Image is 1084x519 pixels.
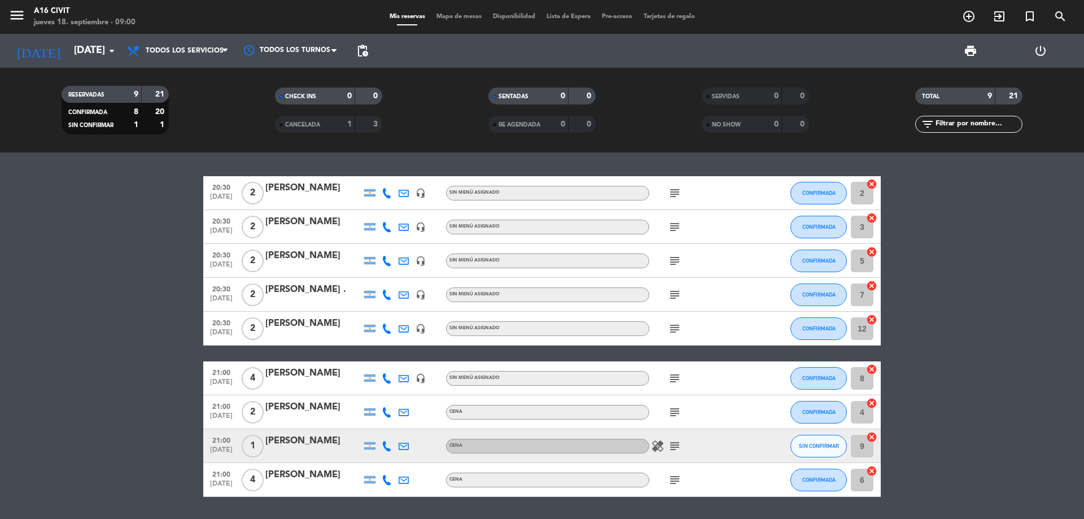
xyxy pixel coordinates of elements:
[800,120,807,128] strong: 0
[68,92,104,98] span: RESERVADAS
[668,372,681,385] i: subject
[866,178,877,190] i: cancel
[207,480,235,493] span: [DATE]
[449,409,462,414] span: Cena
[207,193,235,206] span: [DATE]
[668,220,681,234] i: subject
[449,376,500,380] span: Sin menú asignado
[866,314,877,325] i: cancel
[242,216,264,238] span: 2
[866,431,877,443] i: cancel
[790,250,847,272] button: CONFIRMADA
[155,90,167,98] strong: 21
[1023,10,1037,23] i: turned_in_not
[207,467,235,480] span: 21:00
[587,120,593,128] strong: 0
[790,284,847,306] button: CONFIRMADA
[866,465,877,477] i: cancel
[8,7,25,24] i: menu
[668,288,681,302] i: subject
[790,401,847,424] button: CONFIRMADA
[499,94,528,99] span: SENTADAS
[934,118,1022,130] input: Filtrar por nombre...
[242,469,264,491] span: 4
[347,120,352,128] strong: 1
[866,212,877,224] i: cancel
[790,182,847,204] button: CONFIRMADA
[207,282,235,295] span: 20:30
[668,439,681,453] i: subject
[561,120,565,128] strong: 0
[384,14,431,20] span: Mis reservas
[449,326,500,330] span: Sin menú asignado
[922,94,939,99] span: TOTAL
[265,215,361,229] div: [PERSON_NAME]
[285,122,320,128] span: CANCELADA
[964,44,977,58] span: print
[105,44,119,58] i: arrow_drop_down
[866,364,877,375] i: cancel
[790,435,847,457] button: SIN CONFIRMAR
[802,409,836,415] span: CONFIRMADA
[449,224,500,229] span: Sin menú asignado
[866,280,877,291] i: cancel
[242,435,264,457] span: 1
[790,216,847,238] button: CONFIRMADA
[587,92,593,100] strong: 0
[866,398,877,409] i: cancel
[34,6,135,17] div: A16 Civit
[449,190,500,195] span: Sin menú asignado
[431,14,487,20] span: Mapa de mesas
[802,190,836,196] span: CONFIRMADA
[774,92,779,100] strong: 0
[1034,44,1047,58] i: power_settings_new
[416,256,426,266] i: headset_mic
[207,446,235,459] span: [DATE]
[8,7,25,28] button: menu
[651,439,665,453] i: healing
[356,44,369,58] span: pending_actions
[285,94,316,99] span: CHECK INS
[347,92,352,100] strong: 0
[146,47,224,55] span: Todos los servicios
[373,92,380,100] strong: 0
[207,227,235,240] span: [DATE]
[802,258,836,264] span: CONFIRMADA
[638,14,701,20] span: Tarjetas de regalo
[802,224,836,230] span: CONFIRMADA
[207,214,235,227] span: 20:30
[487,14,541,20] span: Disponibilidad
[987,92,992,100] strong: 9
[207,295,235,308] span: [DATE]
[1054,10,1067,23] i: search
[207,412,235,425] span: [DATE]
[790,317,847,340] button: CONFIRMADA
[265,181,361,195] div: [PERSON_NAME]
[265,400,361,415] div: [PERSON_NAME]
[265,316,361,331] div: [PERSON_NAME]
[668,473,681,487] i: subject
[373,120,380,128] strong: 3
[416,290,426,300] i: headset_mic
[265,248,361,263] div: [PERSON_NAME]
[802,477,836,483] span: CONFIRMADA
[207,316,235,329] span: 20:30
[1006,34,1076,68] div: LOG OUT
[790,469,847,491] button: CONFIRMADA
[207,433,235,446] span: 21:00
[134,90,138,98] strong: 9
[802,375,836,381] span: CONFIRMADA
[866,246,877,258] i: cancel
[668,254,681,268] i: subject
[596,14,638,20] span: Pre-acceso
[265,468,361,482] div: [PERSON_NAME]
[668,186,681,200] i: subject
[207,261,235,274] span: [DATE]
[449,443,462,448] span: Cena
[242,401,264,424] span: 2
[790,367,847,390] button: CONFIRMADA
[68,110,107,115] span: CONFIRMADA
[242,250,264,272] span: 2
[134,121,138,129] strong: 1
[207,180,235,193] span: 20:30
